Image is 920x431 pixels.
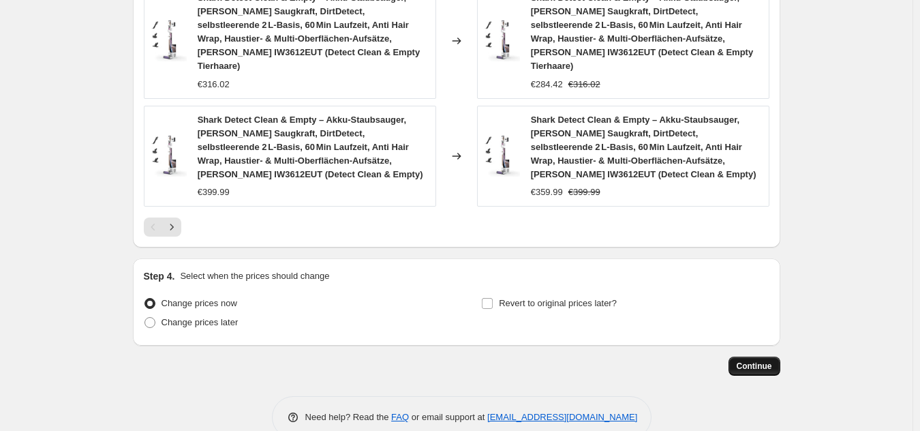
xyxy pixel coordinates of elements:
button: Next [162,218,181,237]
img: 518yisj_a7L._AC_SL1400_80x.jpg [151,20,187,61]
span: Shark Detect Clean & Empty – Akku-Staubsauger, [PERSON_NAME] Saugkraft, DirtDetect, selbstleerend... [198,115,423,179]
div: €359.99 [531,185,563,199]
div: €284.42 [531,78,563,91]
a: FAQ [391,412,409,422]
a: [EMAIL_ADDRESS][DOMAIN_NAME] [487,412,637,422]
span: Continue [737,361,772,372]
span: Change prices later [162,317,239,327]
nav: Pagination [144,218,181,237]
div: €399.99 [198,185,230,199]
span: or email support at [409,412,487,422]
p: Select when the prices should change [180,269,329,283]
h2: Step 4. [144,269,175,283]
strike: €399.99 [568,185,600,199]
img: 518yisj_a7L._AC_SL1400_80x.jpg [485,136,520,177]
span: Need help? Read the [305,412,392,422]
span: Shark Detect Clean & Empty – Akku-Staubsauger, [PERSON_NAME] Saugkraft, DirtDetect, selbstleerend... [531,115,756,179]
span: Change prices now [162,298,237,308]
img: 518yisj_a7L._AC_SL1400_80x.jpg [485,20,520,61]
img: 518yisj_a7L._AC_SL1400_80x.jpg [151,136,187,177]
strike: €316.02 [568,78,600,91]
div: €316.02 [198,78,230,91]
span: Revert to original prices later? [499,298,617,308]
button: Continue [729,357,780,376]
